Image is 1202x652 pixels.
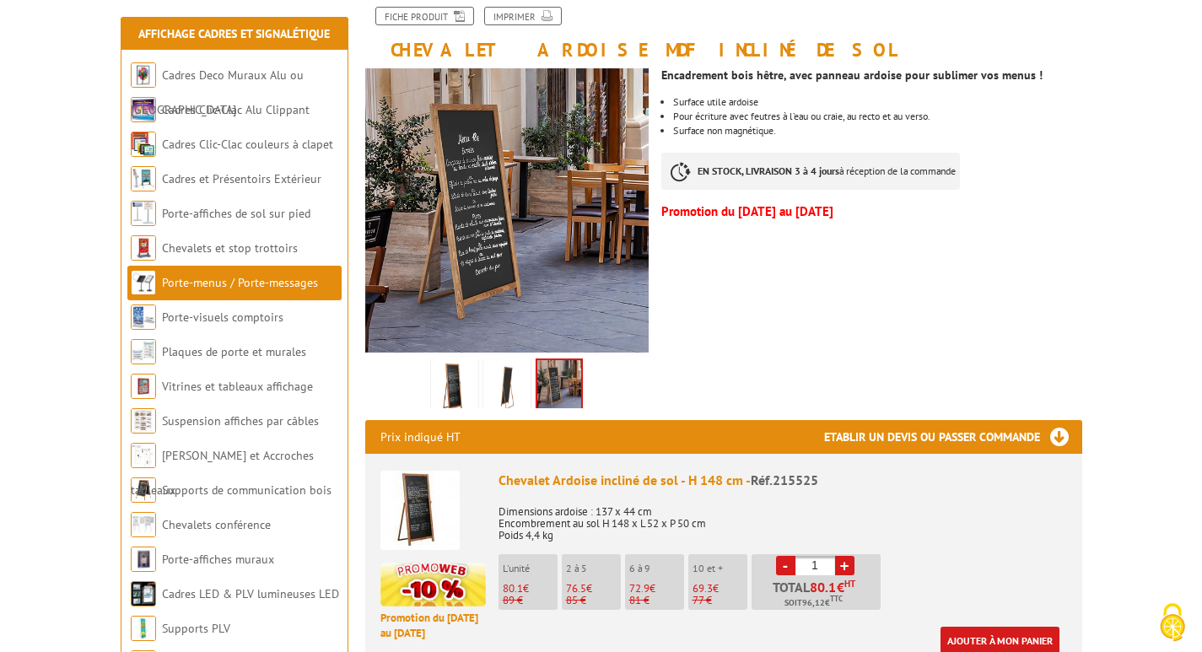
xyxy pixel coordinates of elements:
li: Pour écriture avec feutres à l’eau ou craie, au recto et au verso. [673,111,1081,121]
span: 69.3 [693,581,713,595]
img: Cadres Clic-Clac couleurs à clapet [131,132,156,157]
p: 10 et + [693,563,747,574]
p: € [503,583,558,595]
img: Cadres LED & PLV lumineuses LED [131,581,156,606]
img: Cadres et Présentoirs Extérieur [131,166,156,191]
a: Cadres Deco Muraux Alu ou [GEOGRAPHIC_DATA] [131,67,304,117]
span: Soit € [784,596,843,610]
a: Imprimer [484,7,562,25]
img: 215525_chevalet_1480x520x500_situation.jpg [365,68,650,353]
span: 96,12 [802,596,825,610]
li: Surface utile ardoise [673,97,1081,107]
span: 80.1 [503,581,523,595]
img: Chevalets conférence [131,512,156,537]
a: Supports PLV [162,621,230,636]
img: Plaques de porte et murales [131,339,156,364]
p: Promotion du [DATE] au [DATE] [380,611,486,642]
img: Porte-affiches muraux [131,547,156,572]
a: Cadres Clic-Clac couleurs à clapet [162,137,333,152]
p: 81 € [629,595,684,606]
a: Fiche produit [375,7,474,25]
p: 85 € [566,595,621,606]
img: promotion [380,563,486,606]
sup: TTC [830,594,843,603]
img: 215525_chevalet_1480x520x500_situation.jpg [537,360,581,412]
span: 72.9 [629,581,650,595]
p: 89 € [503,595,558,606]
a: Cadres Clic-Clac Alu Clippant [162,102,310,117]
span: Réf.215525 [751,471,818,488]
a: Chevalets conférence [162,517,271,532]
strong: Encadrement bois hêtre, avec panneau ardoise pour sublimer vos menus ! [661,67,1043,83]
p: L'unité [503,563,558,574]
img: Cadres Deco Muraux Alu ou Bois [131,62,156,88]
a: Chevalets et stop trottoirs [162,240,298,256]
img: 215525_chevalet_1480x520x500_dos.jpg [487,362,527,414]
img: Supports PLV [131,616,156,641]
a: Porte-affiches muraux [162,552,274,567]
div: Chevalet Ardoise incliné de sol - H 148 cm - [499,471,1067,490]
p: € [693,583,747,595]
img: Cookies (fenêtre modale) [1151,601,1194,644]
img: 215525_chevalet_sur_pied.jpg [434,362,475,414]
p: Total [756,580,881,610]
span: € [837,580,844,594]
img: Cimaises et Accroches tableaux [131,443,156,468]
span: 76.5 [566,581,586,595]
a: Porte-affiches de sol sur pied [162,206,310,221]
a: Suspension affiches par câbles [162,413,319,428]
a: Porte-menus / Porte-messages [162,275,318,290]
img: Chevalets et stop trottoirs [131,235,156,261]
sup: HT [844,578,855,590]
p: € [629,583,684,595]
p: 77 € [693,595,747,606]
a: Cadres et Présentoirs Extérieur [162,171,321,186]
p: 6 à 9 [629,563,684,574]
a: Affichage Cadres et Signalétique [138,26,330,41]
p: € [566,583,621,595]
li: Surface non magnétique. [673,126,1081,136]
a: - [776,556,795,575]
img: Porte-affiches de sol sur pied [131,201,156,226]
p: Dimensions ardoise : 137 x 44 cm Encombrement au sol H 148 x L 52 x P 50 cm Poids 4,4 kg [499,494,1067,542]
img: Vitrines et tableaux affichage [131,374,156,399]
strong: EN STOCK, LIVRAISON 3 à 4 jours [698,164,839,177]
p: à réception de la commande [661,153,960,190]
p: 2 à 5 [566,563,621,574]
a: [PERSON_NAME] et Accroches tableaux [131,448,314,498]
a: Porte-visuels comptoirs [162,310,283,325]
a: + [835,556,854,575]
img: Porte-menus / Porte-messages [131,270,156,295]
a: Plaques de porte et murales [162,344,306,359]
span: 80.1 [810,580,837,594]
h3: Etablir un devis ou passer commande [824,420,1082,454]
button: Cookies (fenêtre modale) [1143,595,1202,652]
p: Promotion du [DATE] au [DATE] [661,207,1081,217]
a: Cadres LED & PLV lumineuses LED [162,586,339,601]
a: Vitrines et tableaux affichage [162,379,313,394]
img: Porte-visuels comptoirs [131,304,156,330]
p: Prix indiqué HT [380,420,461,454]
img: Chevalet Ardoise incliné de sol - H 148 cm [380,471,460,550]
img: Suspension affiches par câbles [131,408,156,434]
a: Supports de communication bois [162,482,331,498]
